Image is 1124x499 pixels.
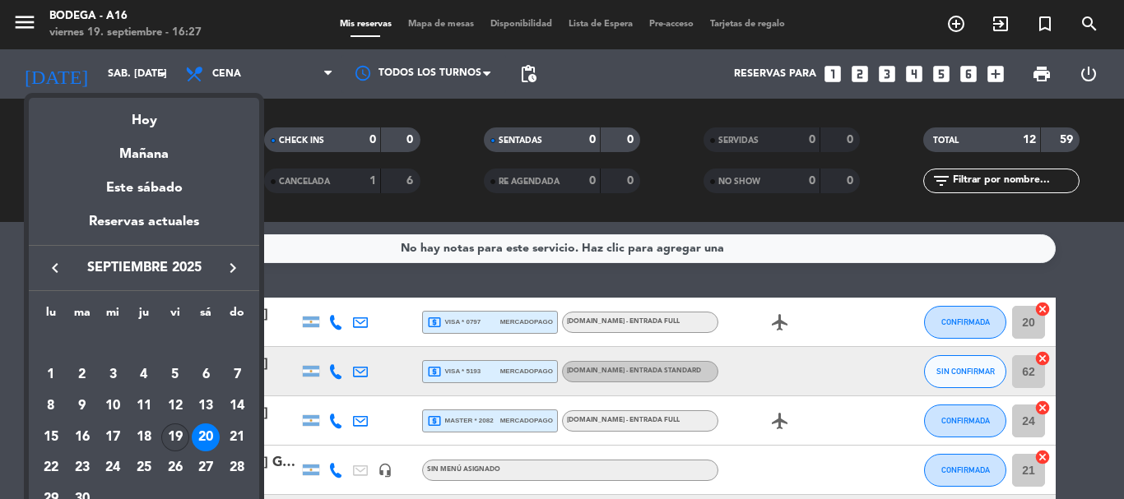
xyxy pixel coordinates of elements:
div: 25 [130,455,158,483]
td: 2 de septiembre de 2025 [67,360,98,391]
td: 27 de septiembre de 2025 [191,453,222,484]
button: keyboard_arrow_left [40,257,70,279]
td: 21 de septiembre de 2025 [221,422,253,453]
td: 13 de septiembre de 2025 [191,390,222,422]
td: SEP. [35,329,253,360]
div: Este sábado [29,165,259,211]
div: Hoy [29,98,259,132]
div: 13 [192,392,220,420]
i: keyboard_arrow_left [45,258,65,278]
div: 17 [99,423,127,451]
td: 26 de septiembre de 2025 [160,453,191,484]
td: 16 de septiembre de 2025 [67,422,98,453]
td: 10 de septiembre de 2025 [97,390,128,422]
td: 20 de septiembre de 2025 [191,422,222,453]
div: 19 [161,423,189,451]
td: 11 de septiembre de 2025 [128,390,160,422]
div: 1 [37,361,65,389]
td: 8 de septiembre de 2025 [35,390,67,422]
div: 2 [68,361,96,389]
td: 24 de septiembre de 2025 [97,453,128,484]
div: 18 [130,423,158,451]
div: 4 [130,361,158,389]
td: 18 de septiembre de 2025 [128,422,160,453]
i: keyboard_arrow_right [223,258,243,278]
td: 25 de septiembre de 2025 [128,453,160,484]
div: 21 [223,423,251,451]
td: 28 de septiembre de 2025 [221,453,253,484]
th: sábado [191,303,222,329]
td: 6 de septiembre de 2025 [191,360,222,391]
div: 5 [161,361,189,389]
div: 7 [223,361,251,389]
div: 22 [37,455,65,483]
div: 14 [223,392,251,420]
th: miércoles [97,303,128,329]
div: 8 [37,392,65,420]
td: 7 de septiembre de 2025 [221,360,253,391]
div: 20 [192,423,220,451]
div: 9 [68,392,96,420]
div: 24 [99,455,127,483]
div: 27 [192,455,220,483]
td: 19 de septiembre de 2025 [160,422,191,453]
div: 26 [161,455,189,483]
div: Reservas actuales [29,211,259,245]
button: keyboard_arrow_right [218,257,248,279]
th: viernes [160,303,191,329]
div: Mañana [29,132,259,165]
div: 28 [223,455,251,483]
div: 11 [130,392,158,420]
div: 10 [99,392,127,420]
div: 12 [161,392,189,420]
td: 4 de septiembre de 2025 [128,360,160,391]
th: martes [67,303,98,329]
td: 9 de septiembre de 2025 [67,390,98,422]
td: 23 de septiembre de 2025 [67,453,98,484]
td: 1 de septiembre de 2025 [35,360,67,391]
th: domingo [221,303,253,329]
td: 12 de septiembre de 2025 [160,390,191,422]
div: 15 [37,423,65,451]
th: jueves [128,303,160,329]
div: 16 [68,423,96,451]
td: 17 de septiembre de 2025 [97,422,128,453]
td: 5 de septiembre de 2025 [160,360,191,391]
div: 3 [99,361,127,389]
div: 6 [192,361,220,389]
span: septiembre 2025 [70,257,218,279]
td: 14 de septiembre de 2025 [221,390,253,422]
td: 3 de septiembre de 2025 [97,360,128,391]
div: 23 [68,455,96,483]
th: lunes [35,303,67,329]
td: 15 de septiembre de 2025 [35,422,67,453]
td: 22 de septiembre de 2025 [35,453,67,484]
